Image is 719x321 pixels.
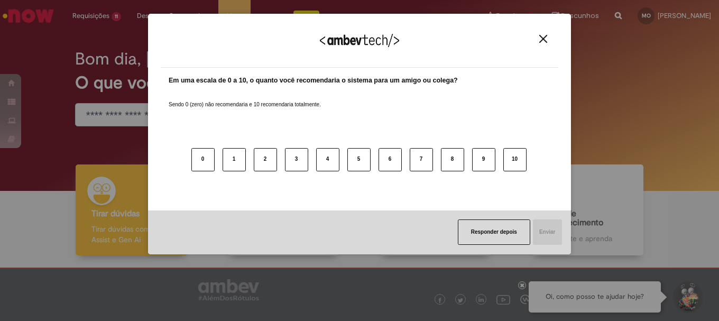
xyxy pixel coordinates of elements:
[254,148,277,171] button: 2
[223,148,246,171] button: 1
[285,148,308,171] button: 3
[503,148,527,171] button: 10
[410,148,433,171] button: 7
[169,88,321,108] label: Sendo 0 (zero) não recomendaria e 10 recomendaria totalmente.
[458,219,530,245] button: Responder depois
[347,148,371,171] button: 5
[536,34,550,43] button: Close
[379,148,402,171] button: 6
[316,148,339,171] button: 4
[472,148,495,171] button: 9
[320,34,399,47] img: Logo Ambevtech
[441,148,464,171] button: 8
[539,35,547,43] img: Close
[191,148,215,171] button: 0
[169,76,458,86] label: Em uma escala de 0 a 10, o quanto você recomendaria o sistema para um amigo ou colega?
